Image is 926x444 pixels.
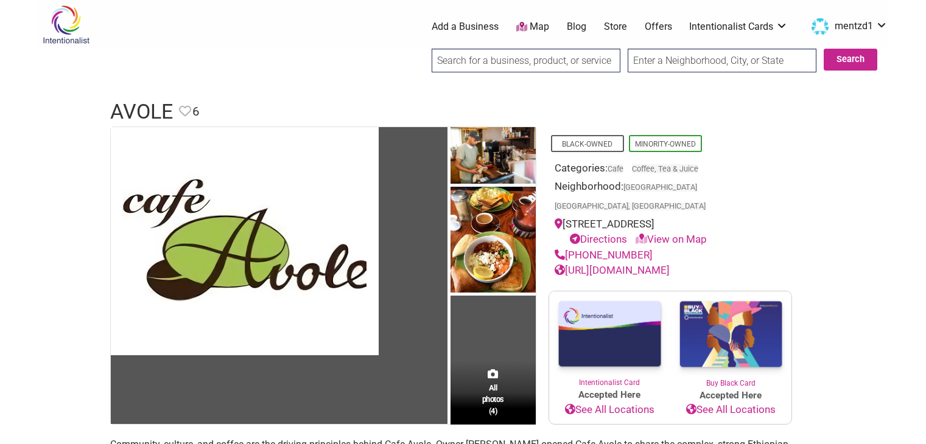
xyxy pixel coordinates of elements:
a: See All Locations [670,402,791,418]
span: Accepted Here [670,389,791,403]
a: Offers [645,20,672,33]
a: Map [516,20,549,34]
a: Coffee, Tea & Juice [632,164,698,173]
div: Neighborhood: [555,179,786,217]
a: Blog [567,20,586,33]
input: Enter a Neighborhood, City, or State [628,49,816,72]
img: Cafe Avole Logo [111,127,379,355]
a: Add a Business [432,20,499,33]
a: [PHONE_NUMBER] [555,249,653,261]
a: Intentionalist Card [549,291,670,388]
a: mentzd1 [805,16,888,38]
span: Accepted Here [549,388,670,402]
img: Buy Black Card [670,291,791,378]
a: Minority-Owned [635,140,696,148]
a: See All Locations [549,402,670,418]
a: Directions [570,233,627,245]
div: [STREET_ADDRESS] [555,217,786,248]
span: All photos (4) [482,382,504,417]
input: Search for a business, product, or service [432,49,620,72]
a: Intentionalist Cards [689,20,788,33]
h1: Avole [110,97,173,127]
span: 6 [192,102,199,121]
span: [GEOGRAPHIC_DATA] [623,184,697,192]
img: Intentionalist [37,5,95,44]
img: Intentionalist Card [549,291,670,377]
a: Black-Owned [562,140,612,148]
a: Cafe [608,164,623,173]
a: Buy Black Card [670,291,791,389]
a: [URL][DOMAIN_NAME] [555,264,670,276]
i: Favorite [179,105,191,117]
a: Store [604,20,627,33]
a: View on Map [636,233,707,245]
button: Search [824,49,877,71]
div: Categories: [555,161,786,179]
span: [GEOGRAPHIC_DATA], [GEOGRAPHIC_DATA] [555,203,706,210]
